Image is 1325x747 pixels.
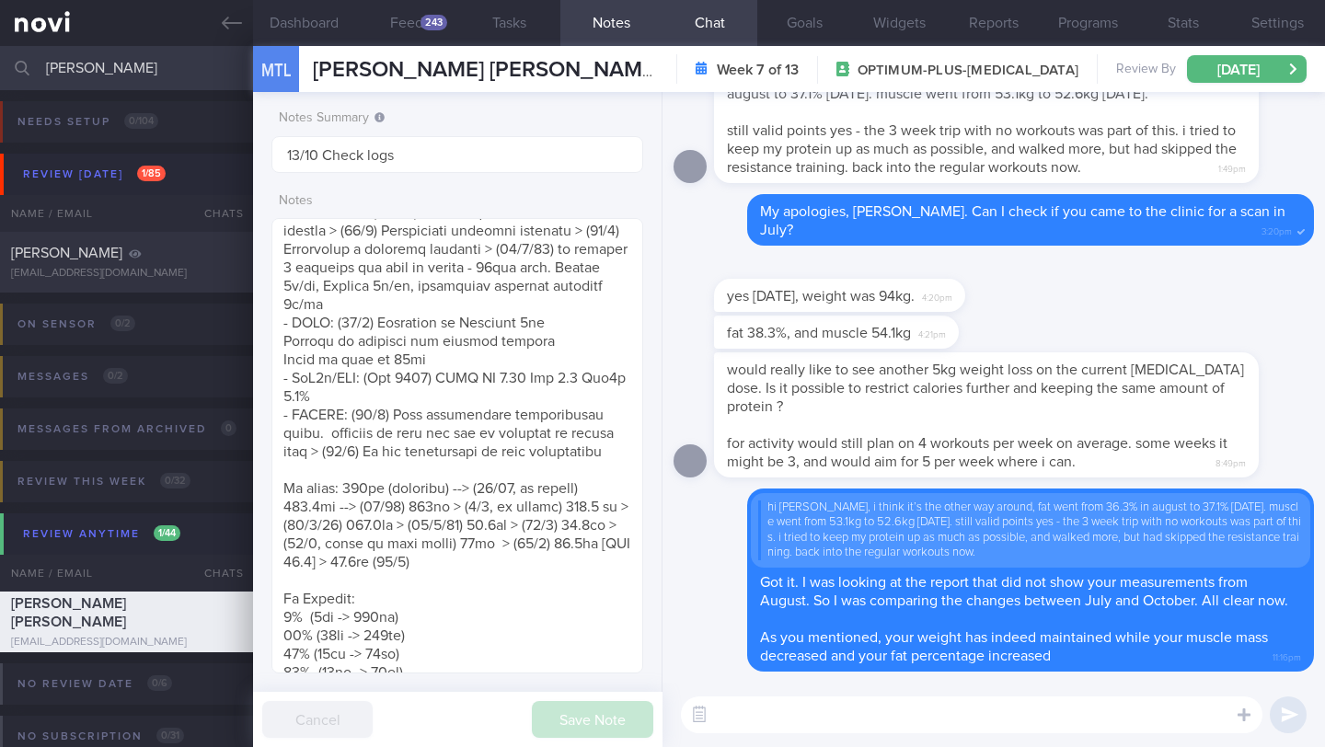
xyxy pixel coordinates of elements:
[11,267,242,281] div: [EMAIL_ADDRESS][DOMAIN_NAME]
[124,113,158,129] span: 0 / 104
[110,316,135,331] span: 0 / 2
[922,287,952,305] span: 4:20pm
[221,420,236,436] span: 0
[248,35,304,106] div: MTL
[760,575,1288,608] span: Got it. I was looking at the report that did not show your measurements from August. So I was com...
[760,630,1268,663] span: As you mentioned, your weight has indeed maintained while your muscle mass decreased and your fat...
[727,326,911,340] span: fat 38.3%, and muscle 54.1kg
[160,473,190,488] span: 0 / 32
[727,123,1237,175] span: still valid points yes - the 3 week trip with no workouts was part of this. i tried to keep my pr...
[918,324,946,341] span: 4:21pm
[279,110,636,127] label: Notes Summary
[758,500,1303,560] div: hi [PERSON_NAME], i think it’s the other way around, fat went from 36.3% in august to 37.1% [DATE...
[137,166,166,181] span: 1 / 85
[717,61,799,79] strong: Week 7 of 13
[313,59,661,81] span: [PERSON_NAME] [PERSON_NAME]
[147,675,172,691] span: 0 / 6
[11,596,126,629] span: [PERSON_NAME] [PERSON_NAME]
[11,246,122,260] span: [PERSON_NAME]
[1262,221,1292,238] span: 3:20pm
[1218,158,1246,176] span: 1:49pm
[727,436,1227,469] span: for activity would still plan on 4 workouts per week on average. some weeks it might be 3, and wo...
[13,417,241,442] div: Messages from Archived
[727,362,1244,414] span: would really like to see another 5kg weight loss on the current [MEDICAL_DATA] dose. Is it possib...
[156,728,184,743] span: 0 / 31
[279,193,636,210] label: Notes
[858,62,1078,80] span: OPTIMUM-PLUS-[MEDICAL_DATA]
[179,195,253,232] div: Chats
[1187,55,1307,83] button: [DATE]
[1216,453,1246,470] span: 8:49pm
[1116,62,1176,78] span: Review By
[13,364,132,389] div: Messages
[18,522,185,546] div: Review anytime
[154,525,180,541] span: 1 / 44
[727,289,915,304] span: yes [DATE], weight was 94kg.
[18,162,170,187] div: Review [DATE]
[13,672,177,696] div: No review date
[103,368,128,384] span: 0 / 2
[13,312,140,337] div: On sensor
[179,555,253,592] div: Chats
[1273,647,1301,664] span: 11:16pm
[11,636,242,649] div: [EMAIL_ADDRESS][DOMAIN_NAME]
[13,109,163,134] div: Needs setup
[421,15,447,30] div: 243
[13,469,195,494] div: Review this week
[760,204,1285,237] span: My apologies, [PERSON_NAME]. Can I check if you came to the clinic for a scan in July?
